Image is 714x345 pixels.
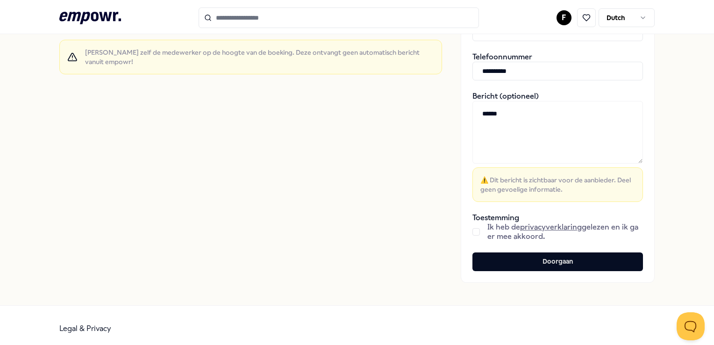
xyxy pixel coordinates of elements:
span: ⚠️ Dit bericht is zichtbaar voor de aanbieder. Deel geen gevoelige informatie. [480,175,635,194]
a: Legal & Privacy [59,324,111,333]
div: Bericht (optioneel) [472,92,643,202]
a: privacyverklaring [520,223,582,231]
div: Toestemming [472,213,643,241]
span: [PERSON_NAME] zelf de medewerker op de hoogte van de boeking. Deze ontvangt geen automatisch beri... [85,48,434,66]
div: Telefoonnummer [472,52,643,80]
button: Doorgaan [472,252,643,271]
button: F [557,10,571,25]
span: Ik heb de gelezen en ik ga er mee akkoord. [487,223,643,241]
iframe: Help Scout Beacon - Open [677,312,705,340]
input: Search for products, categories or subcategories [199,7,479,28]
